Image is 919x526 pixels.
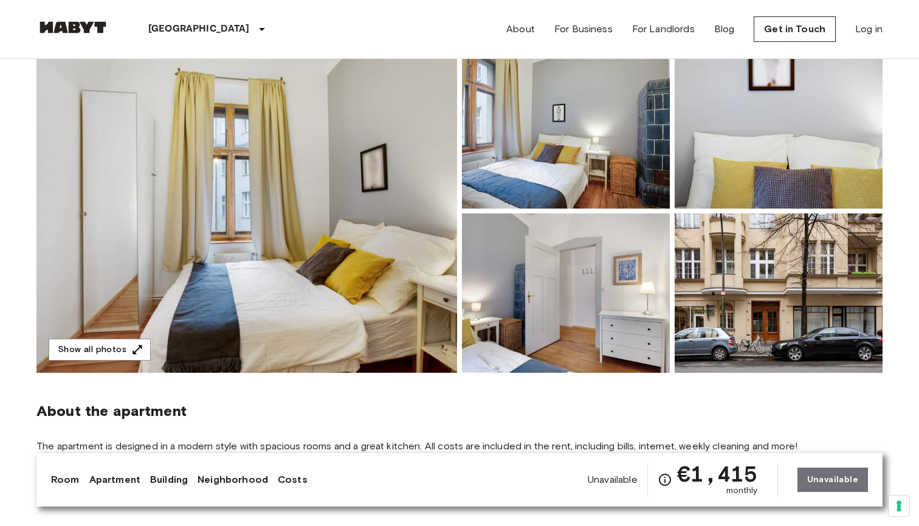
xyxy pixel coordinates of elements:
a: Room [51,472,80,487]
span: About the apartment [36,402,187,420]
a: For Landlords [632,22,695,36]
img: Picture of unit DE-01-085-001-01H [462,213,670,373]
img: Picture of unit DE-01-085-001-01H [675,213,883,373]
a: Log in [855,22,883,36]
a: For Business [554,22,613,36]
p: [GEOGRAPHIC_DATA] [148,22,250,36]
button: Show all photos [49,339,151,361]
img: Habyt [36,21,109,33]
img: Marketing picture of unit DE-01-085-001-01H [36,49,457,373]
span: The apartment is designed in a modern style with spacious rooms and a great kitchen. All costs ar... [36,440,883,453]
img: Picture of unit DE-01-085-001-01H [675,49,883,209]
span: €1,415 [677,463,758,485]
a: Get in Touch [754,16,836,42]
img: Picture of unit DE-01-085-001-01H [462,49,670,209]
a: Blog [714,22,735,36]
a: Neighborhood [198,472,268,487]
a: Building [150,472,188,487]
span: monthly [726,485,758,497]
a: Apartment [89,472,140,487]
a: Costs [278,472,308,487]
button: Your consent preferences for tracking technologies [889,496,909,516]
svg: Check cost overview for full price breakdown. Please note that discounts apply to new joiners onl... [658,472,672,487]
a: About [506,22,535,36]
span: Unavailable [588,473,638,486]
